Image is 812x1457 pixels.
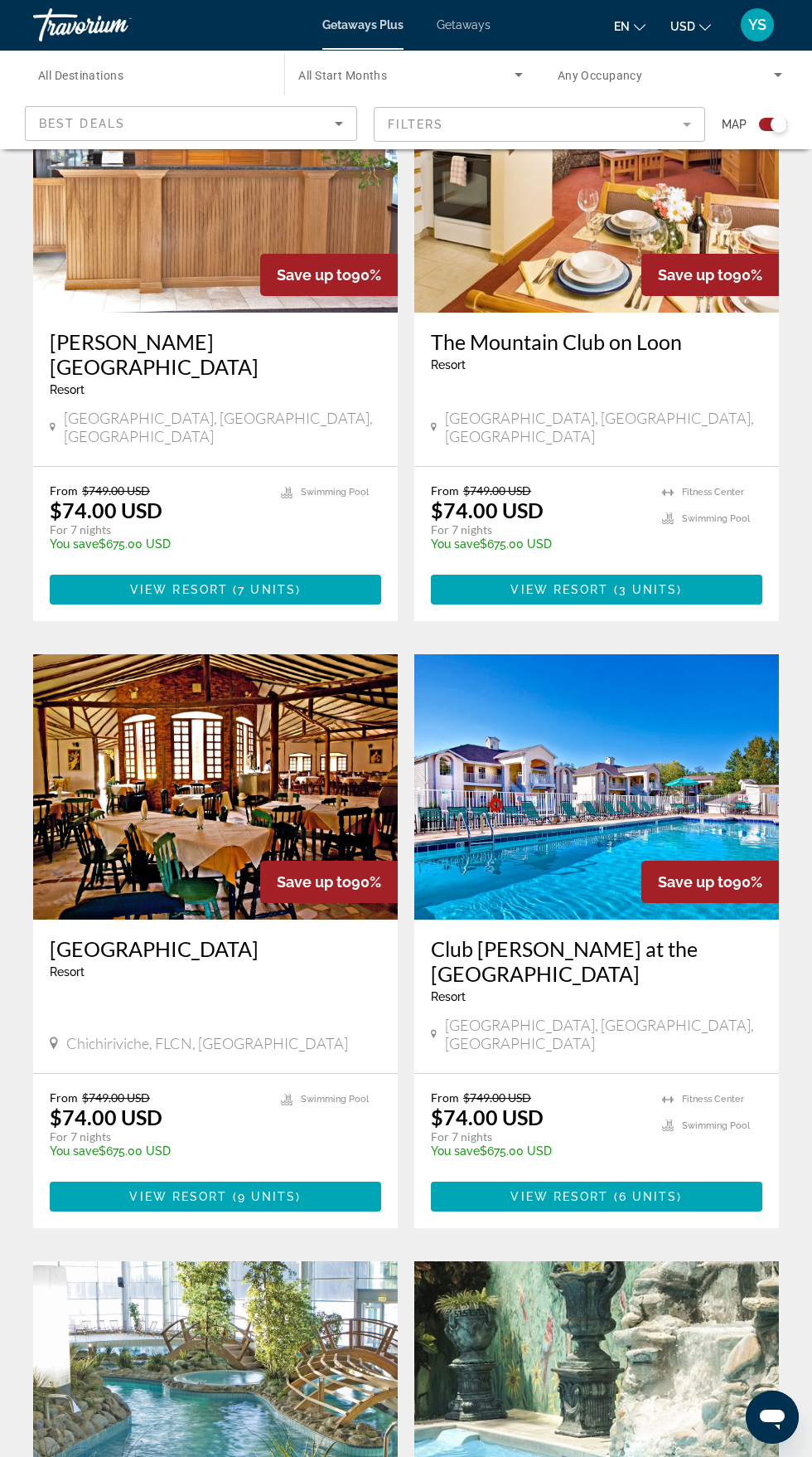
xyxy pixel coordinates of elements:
a: The Mountain Club on Loon [431,329,762,354]
span: From [50,1090,78,1105]
span: You save [431,537,480,551]
img: 2692O01X.jpg [33,654,398,920]
div: 90% [260,861,398,903]
span: You save [50,1144,99,1158]
button: View Resort(6 units) [431,1182,762,1212]
a: [GEOGRAPHIC_DATA] [50,936,381,961]
p: For 7 nights [50,1129,264,1144]
p: For 7 nights [431,1129,645,1144]
a: Travorium [33,3,199,46]
span: Swimming Pool [301,1094,369,1105]
span: $749.00 USD [463,483,531,498]
span: All Start Months [298,69,387,82]
span: YS [748,17,766,33]
span: From [431,483,459,498]
span: View Resort [510,583,608,596]
span: en [614,20,630,33]
span: Map [722,113,747,136]
button: User Menu [736,7,779,42]
span: $749.00 USD [463,1090,531,1105]
span: Resort [50,965,85,979]
span: Fitness Center [682,1094,744,1105]
img: C489O01X.jpg [414,654,779,920]
span: $749.00 USD [82,1090,150,1105]
p: $74.00 USD [431,1105,544,1129]
span: ( ) [609,583,683,596]
p: $74.00 USD [431,498,544,522]
span: From [431,1090,459,1105]
button: View Resort(3 units) [431,575,762,605]
button: View Resort(7 units) [50,575,381,605]
span: Swimming Pool [682,1120,750,1131]
span: Save up to [658,873,732,891]
span: [GEOGRAPHIC_DATA], [GEOGRAPHIC_DATA], [GEOGRAPHIC_DATA] [64,409,381,445]
span: Chichiriviche, FLCN, [GEOGRAPHIC_DATA] [66,1034,348,1052]
div: 90% [641,861,779,903]
span: Resort [431,358,466,372]
span: You save [50,537,99,551]
mat-select: Sort by [39,114,343,134]
p: For 7 nights [431,522,645,537]
p: $675.00 USD [431,1144,645,1158]
span: Swimming Pool [682,513,750,524]
span: [GEOGRAPHIC_DATA], [GEOGRAPHIC_DATA], [GEOGRAPHIC_DATA] [445,409,762,445]
button: Change currency [670,14,711,38]
img: A964O01X.jpg [33,47,398,313]
span: You save [431,1144,480,1158]
iframe: Button to launch messaging window [746,1391,799,1444]
button: View Resort(9 units) [50,1182,381,1212]
span: Resort [50,383,85,396]
span: ( ) [609,1190,683,1203]
span: [GEOGRAPHIC_DATA], [GEOGRAPHIC_DATA], [GEOGRAPHIC_DATA] [445,1016,762,1052]
img: 1358I01L.jpg [414,47,779,313]
span: 6 units [619,1190,678,1203]
p: $675.00 USD [50,537,264,551]
span: Fitness Center [682,487,744,498]
span: View Resort [130,583,228,596]
a: Club [PERSON_NAME] at the [GEOGRAPHIC_DATA] [431,936,762,986]
div: 90% [260,254,398,296]
a: Getaways [437,18,491,32]
span: 3 units [619,583,678,596]
p: $74.00 USD [50,1105,162,1129]
div: 90% [641,254,779,296]
p: For 7 nights [50,522,264,537]
span: View Resort [129,1190,227,1203]
a: Getaways Plus [322,18,404,32]
span: Save up to [658,266,732,284]
button: Change language [614,14,645,38]
span: From [50,483,78,498]
span: $749.00 USD [82,483,150,498]
p: $675.00 USD [431,537,645,551]
span: ( ) [228,583,301,596]
span: USD [670,20,695,33]
span: Swimming Pool [301,487,369,498]
p: $74.00 USD [50,498,162,522]
span: Save up to [277,266,351,284]
p: $675.00 USD [50,1144,264,1158]
span: ( ) [228,1190,302,1203]
span: Save up to [277,873,351,891]
span: 9 units [238,1190,297,1203]
span: Any Occupancy [558,69,643,82]
span: All Destinations [38,69,123,82]
button: Filter [374,106,706,143]
a: [PERSON_NAME][GEOGRAPHIC_DATA] [50,329,381,379]
span: Resort [431,990,466,1003]
span: 7 units [238,583,296,596]
span: View Resort [510,1190,608,1203]
span: Best Deals [39,117,125,130]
